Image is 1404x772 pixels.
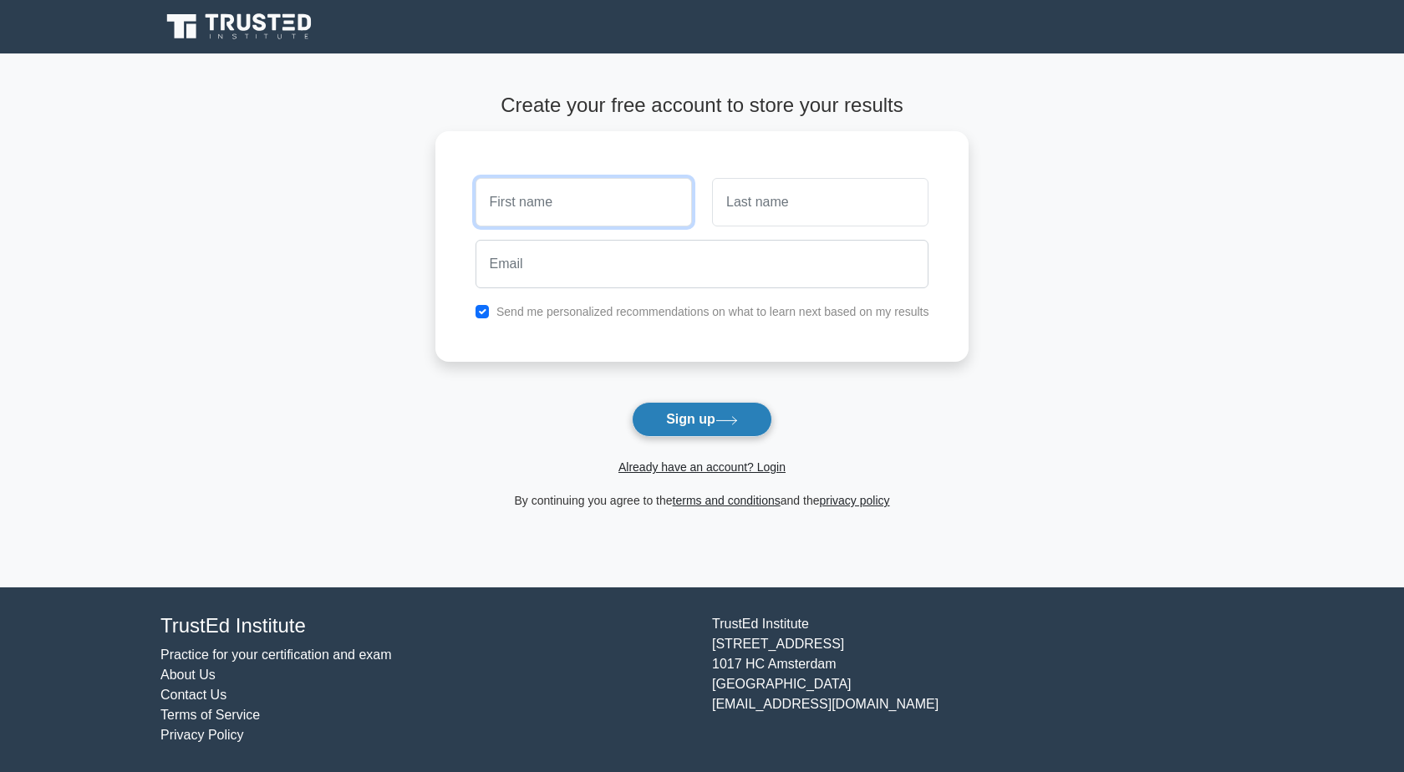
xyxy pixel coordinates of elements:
[673,494,781,507] a: terms and conditions
[160,648,392,662] a: Practice for your certification and exam
[820,494,890,507] a: privacy policy
[632,402,772,437] button: Sign up
[712,178,928,226] input: Last name
[160,708,260,722] a: Terms of Service
[476,240,929,288] input: Email
[160,668,216,682] a: About Us
[702,614,1254,745] div: TrustEd Institute [STREET_ADDRESS] 1017 HC Amsterdam [GEOGRAPHIC_DATA] [EMAIL_ADDRESS][DOMAIN_NAME]
[425,490,979,510] div: By continuing you agree to the and the
[435,94,969,118] h4: Create your free account to store your results
[160,688,226,702] a: Contact Us
[160,614,692,638] h4: TrustEd Institute
[618,460,786,474] a: Already have an account? Login
[476,178,692,226] input: First name
[160,728,244,742] a: Privacy Policy
[496,305,929,318] label: Send me personalized recommendations on what to learn next based on my results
